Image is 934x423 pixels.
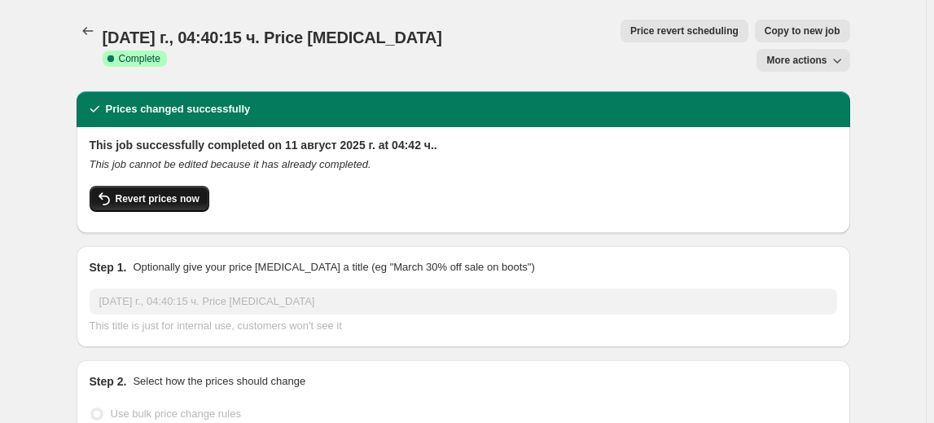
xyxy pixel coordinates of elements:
[90,186,209,212] button: Revert prices now
[111,408,241,420] span: Use bulk price change rules
[755,20,850,42] button: Copy to new job
[77,20,99,42] button: Price change jobs
[90,373,127,390] h2: Step 2.
[90,289,837,315] input: 30% off holiday sale
[90,158,371,170] i: This job cannot be edited because it has already completed.
[106,101,251,117] h2: Prices changed successfully
[133,259,534,275] p: Optionally give your price [MEDICAL_DATA] a title (eg "March 30% off sale on boots")
[620,20,748,42] button: Price revert scheduling
[90,259,127,275] h2: Step 1.
[90,319,342,332] span: This title is just for internal use, customers won't see it
[116,192,200,205] span: Revert prices now
[630,24,739,37] span: Price revert scheduling
[766,54,827,67] span: More actions
[756,49,849,72] button: More actions
[133,373,305,390] p: Select how the prices should change
[103,29,442,46] span: [DATE] г., 04:40:15 ч. Price [MEDICAL_DATA]
[765,24,840,37] span: Copy to new job
[119,52,160,65] span: Complete
[90,137,837,153] h2: This job successfully completed on 11 август 2025 г. at 04:42 ч..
